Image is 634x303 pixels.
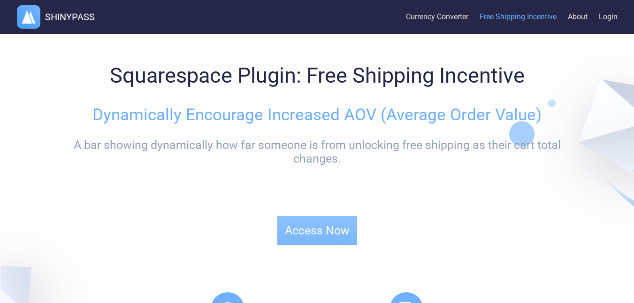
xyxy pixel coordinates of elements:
a: About [568,3,588,31]
a: Currency Converter [406,3,468,31]
h2: Dynamically Encourage Increased AOV (Average Order Value) [63,105,571,124]
a: Free Shipping Incentive [480,3,557,31]
img: logo.webp [17,5,40,29]
h1: Squarespace Plugin: Free Shipping Incentive [63,63,571,88]
a: Access Now [277,216,357,249]
div: A bar showing dynamically how far someone is from unlocking free shipping as their cart total cha... [63,138,571,165]
button: Access Now [277,216,357,245]
a: Login [599,3,618,31]
h1: SHINYPASS [45,11,95,23]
